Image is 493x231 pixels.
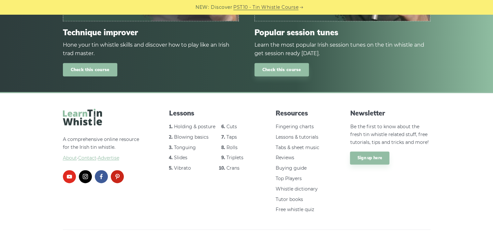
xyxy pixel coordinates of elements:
span: Contact [78,155,96,161]
a: Triplets [226,155,243,161]
span: Discover [211,4,232,11]
span: Resources [276,109,324,118]
a: PST10 - Tin Whistle Course [233,4,298,11]
span: Newsletter [350,109,430,118]
a: Rolls [226,145,238,150]
a: About [63,155,77,161]
div: Hone your tin whistle skills and discover how to play like an Irish trad master. [63,41,239,58]
a: facebook [95,170,108,183]
a: youtube [63,170,76,183]
a: Top Players [276,176,302,181]
a: Vibrato [174,165,191,171]
span: · [63,154,143,162]
a: Sign up here [350,151,389,164]
a: Slides [174,155,187,161]
p: A comprehensive online resource for the Irish tin whistle. [63,136,143,162]
a: Tutor books [276,196,303,202]
a: Blowing basics [174,134,209,140]
a: Fingering charts [276,124,314,130]
span: Lessons [169,109,249,118]
a: Whistle dictionary [276,186,318,192]
span: Advertise [98,155,119,161]
span: Technique improver [63,28,239,37]
a: Tonguing [174,145,196,150]
a: Holding & posture [174,124,215,130]
a: Reviews [276,155,294,161]
a: Tabs & sheet music [276,145,319,150]
a: pinterest [111,170,124,183]
div: Learn the most popular Irish session tunes on the tin whistle and get session ready [DATE]. [254,41,430,58]
p: Be the first to know about the fresh tin whistle related stuff, free tutorials, tips and tricks a... [350,123,430,146]
a: Check this course [254,63,309,76]
a: Buying guide [276,165,307,171]
a: Lessons & tutorials [276,134,318,140]
img: LearnTinWhistle.com [63,109,102,125]
a: Contact·Advertise [78,155,119,161]
a: Free whistle quiz [276,207,314,212]
span: Popular session tunes [254,28,430,37]
a: Taps [226,134,237,140]
span: NEW: [196,4,209,11]
a: instagram [79,170,92,183]
a: Cuts [226,124,237,130]
a: Crans [226,165,239,171]
a: Check this course [63,63,117,76]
